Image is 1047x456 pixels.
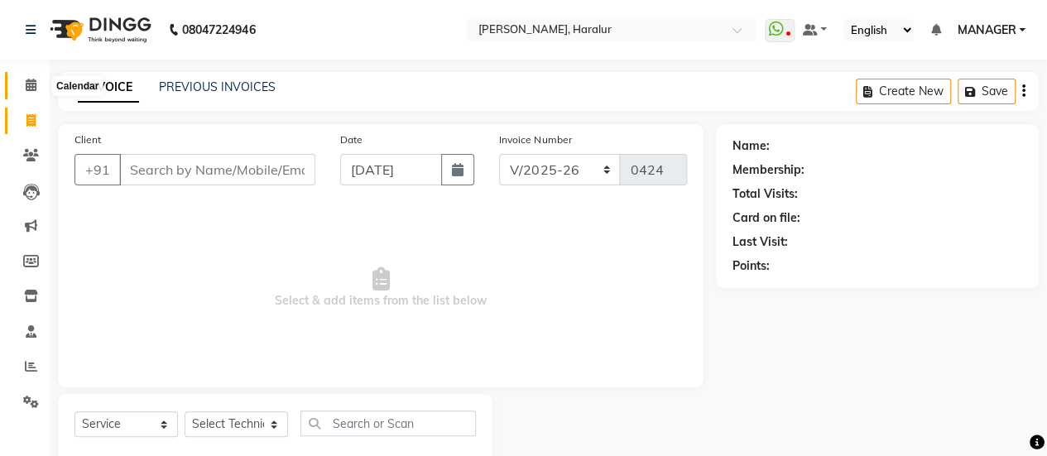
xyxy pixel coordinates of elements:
[119,154,315,185] input: Search by Name/Mobile/Email/Code
[74,205,687,371] span: Select & add items from the list below
[856,79,951,104] button: Create New
[300,410,476,436] input: Search or Scan
[182,7,255,53] b: 08047224946
[958,79,1016,104] button: Save
[52,76,103,96] div: Calendar
[732,209,800,227] div: Card on file:
[499,132,571,147] label: Invoice Number
[732,257,770,275] div: Points:
[340,132,363,147] label: Date
[74,132,101,147] label: Client
[42,7,156,53] img: logo
[159,79,276,94] a: PREVIOUS INVOICES
[74,154,121,185] button: +91
[732,233,788,251] div: Last Visit:
[957,22,1016,39] span: MANAGER
[732,185,798,203] div: Total Visits:
[732,137,770,155] div: Name:
[732,161,804,179] div: Membership:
